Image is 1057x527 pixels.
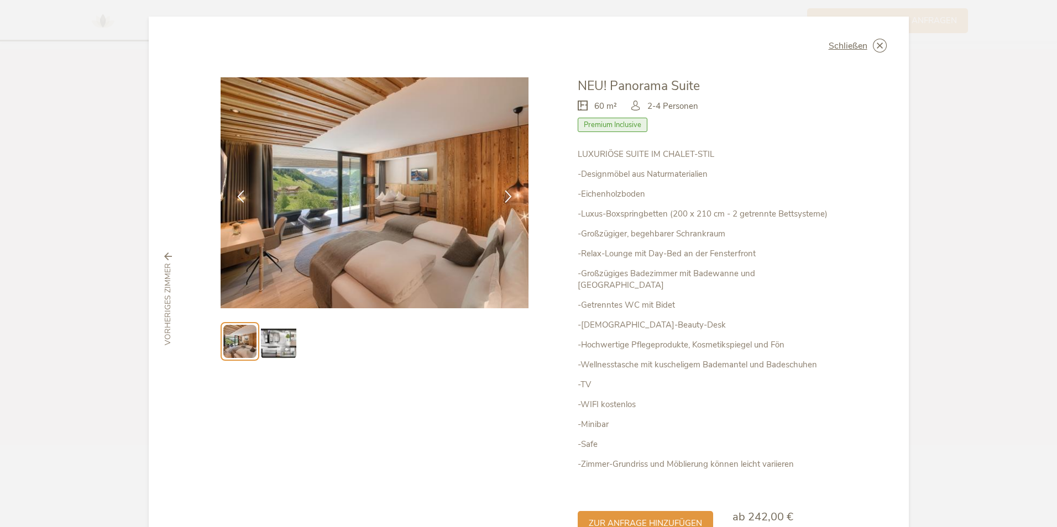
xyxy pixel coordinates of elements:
[221,77,529,308] img: NEU! Panorama Suite
[578,319,836,331] p: -[DEMOGRAPHIC_DATA]-Beauty-Desk
[594,101,617,112] span: 60 m²
[578,339,836,351] p: -Hochwertige Pflegeprodukte, Kosmetikspiegel und Fön
[223,325,257,358] img: Preview
[578,299,836,311] p: -Getrenntes WC mit Bidet
[578,248,836,260] p: -Relax-Lounge mit Day-Bed an der Fensterfront
[578,439,836,450] p: -Safe
[578,379,836,391] p: -TV
[829,41,867,50] span: Schließen
[578,77,700,94] span: NEU! Panorama Suite
[578,228,836,240] p: -Großzügiger, begehbarer Schrankraum
[578,399,836,410] p: -WIFI kostenlos
[578,149,836,160] p: LUXURIÖSE SUITE IM CHALET-STIL
[578,168,836,180] p: -Designmöbel aus Naturmaterialien
[261,324,296,359] img: Preview
[578,359,836,371] p: -Wellnesstasche mit kuscheligem Bademantel und Badeschuhen
[578,118,647,132] span: Premium Inclusive
[578,419,836,430] p: -Minibar
[578,208,836,220] p: -Luxus-Boxspringbetten (200 x 210 cm - 2 getrennte Bettsysteme)
[647,101,698,112] span: 2-4 Personen
[578,188,836,200] p: -Eichenholzboden
[163,263,174,345] span: vorheriges Zimmer
[578,268,836,291] p: -Großzügiges Badezimmer mit Badewanne und [GEOGRAPHIC_DATA]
